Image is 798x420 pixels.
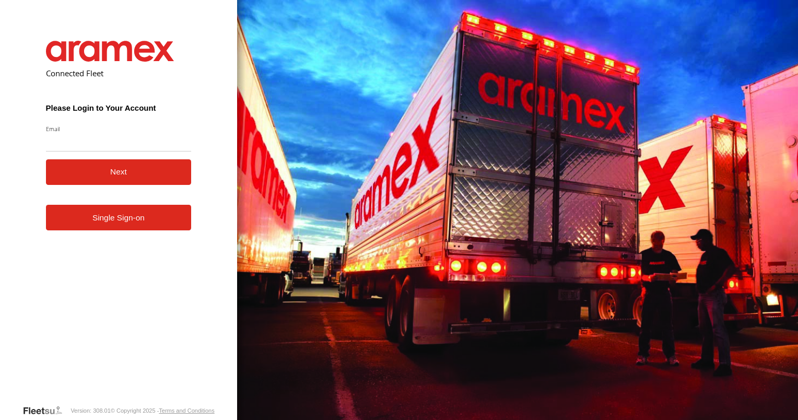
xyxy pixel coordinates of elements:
[159,407,214,414] a: Terms and Conditions
[46,103,192,112] h3: Please Login to Your Account
[22,405,71,416] a: Visit our Website
[71,407,110,414] div: Version: 308.01
[46,41,174,62] img: Aramex
[111,407,215,414] div: © Copyright 2025 -
[46,159,192,185] button: Next
[46,205,192,230] a: Single Sign-on
[46,125,192,133] label: Email
[46,68,192,78] h2: Connected Fleet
